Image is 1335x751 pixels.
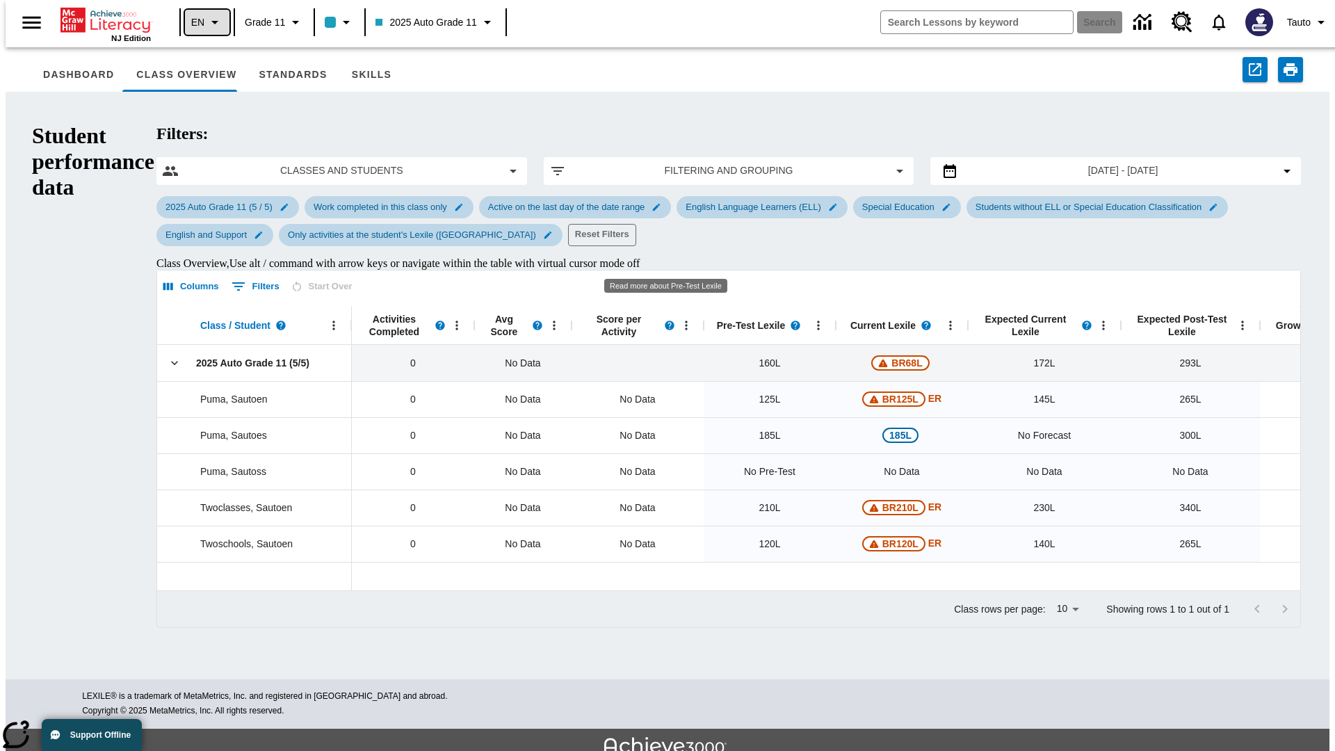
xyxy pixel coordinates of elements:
[248,58,338,92] button: Standards
[200,392,268,406] span: Puma, Sautoen
[928,501,941,512] span: ER
[836,381,968,417] div: Beginning reader 125 Lexile, ER, Based on the Lexile Reading measure, student is an Emerging Read...
[480,202,653,212] span: Active on the last day of the date range
[850,319,916,332] span: Current Lexile
[228,275,283,298] button: Show filters
[1172,465,1208,479] span: No Data, Puma, Sautoss
[338,58,405,92] button: Skills
[1179,537,1201,551] span: 265 Lexile, Twoschools, Sautoen
[279,224,563,246] div: Edit Only activities at the student's Lexile (Reading) filter selected submenu item
[32,58,125,92] button: Dashboard
[200,501,292,515] span: Twoclasses, Sautoen
[42,719,142,751] button: Support Offline
[474,417,572,453] div: No Data, Puma, Sautoes
[836,453,968,490] div: No Data, Puma, Sautoss
[323,315,344,336] button: Open Menu
[11,2,52,43] button: Open side menu
[966,196,1228,218] div: Edit Students without ELL or Special Education Classification filter selected submenu item
[352,417,474,453] div: 0, Puma, Sautoes
[60,5,151,42] div: Home
[928,393,941,404] span: ER
[280,229,544,240] span: Only activities at the student's Lexile ([GEOGRAPHIC_DATA])
[474,453,572,490] div: No Data, Puma, Sautoss
[190,163,494,178] span: Classes and Students
[200,428,267,442] span: Puma, Sautoes
[245,15,285,30] span: Grade 11
[1018,428,1071,443] span: No Forecast, Puma, Sautoes
[836,526,968,562] div: Beginning reader 120 Lexile, ER, Based on the Lexile Reading measure, student is an Emerging Read...
[677,202,829,212] span: English Language Learners (ELL)
[156,124,1301,143] h2: Filters:
[854,202,943,212] span: Special Education
[881,11,1073,33] input: search field
[375,15,476,30] span: 2025 Auto Grade 11
[836,417,968,453] div: 185 Lexile, At or above expected, Puma, Sautoes
[1163,3,1201,41] a: Resource Center, Will open in new tab
[936,163,1295,179] button: Select the date range menu item
[613,385,662,413] div: No Data, Puma, Sautoen
[498,421,547,450] span: No Data
[410,537,416,551] span: 0
[836,345,968,381] div: Beginning reader 68 Lexile, Below expected, 2025 Auto Grade 11 (5/5)
[1179,428,1201,443] span: 300 Lexile, Puma, Sautoes
[156,257,1301,270] div: Class Overview , Use alt / command with arrow keys or navigate within the table with virtual curs...
[613,530,662,558] div: No Data, Twoschools, Sautoen
[877,531,924,556] span: BR120L
[162,163,521,179] button: Select classes and students menu item
[853,196,961,218] div: Edit Special Education filter selected submenu item
[82,690,1253,704] p: LEXILE® is a trademark of MetaMetrics, Inc. and registered in [GEOGRAPHIC_DATA] and abroad.
[32,123,154,647] h1: Student performance data
[1033,392,1055,407] span: 145 Lexile, Puma, Sautoen
[884,423,917,448] span: 185L
[196,356,309,370] span: 2025 Auto Grade 11 (5/5)
[410,392,416,407] span: 0
[479,196,671,218] div: Edit Active on the last day of the date range filter selected submenu item
[111,34,151,42] span: NJ Edition
[884,465,919,479] span: No Data
[1237,4,1281,40] button: Select a new avatar
[200,319,270,332] span: Class / Student
[191,15,204,30] span: EN
[916,315,937,336] button: Read more about Current Lexile
[877,495,924,520] span: BR210L
[370,10,501,35] button: Class: 2025 Auto Grade 11, Select your class
[1278,57,1303,82] button: Print
[498,349,547,378] span: No Data
[1026,465,1062,479] span: No Data, Puma, Sautoss
[359,313,430,338] span: Activities Completed
[270,315,291,336] button: Read more about Class / Student
[1287,15,1311,30] span: Tauto
[125,58,248,92] button: Class Overview
[156,224,273,246] div: Edit English and Support filter selected submenu item
[1245,8,1273,36] img: Avatar
[759,501,780,515] span: 210 Lexile, Twoclasses, Sautoen
[744,465,795,479] span: No Pre-Test, Puma, Sautoss
[305,202,455,212] span: Work completed in this class only
[430,315,451,336] button: Read more about Activities Completed
[676,315,697,336] button: Open Menu
[578,313,659,338] span: Score per Activity
[1051,599,1085,619] div: 10
[157,229,255,240] span: English and Support
[613,494,662,522] div: No Data, Twoclasses, Sautoen
[613,458,662,485] div: No Data, Puma, Sautoss
[1088,163,1158,178] span: [DATE] - [DATE]
[1179,356,1201,371] span: 293 Lexile, 2025 Auto Grade 11 (5/5)
[1125,3,1163,42] a: Data Center
[759,537,780,551] span: 120 Lexile, Twoschools, Sautoen
[577,163,881,178] span: Filtering and Grouping
[928,538,941,549] span: ER
[1243,57,1268,82] button: Export to CSV
[1093,315,1114,336] button: Open Menu
[1033,501,1055,515] span: 230 Lexile, Twoclasses, Sautoen
[410,465,416,479] span: 0
[527,315,548,336] button: Read more about the Average score
[70,730,131,740] span: Support Offline
[446,315,467,336] button: Open Menu
[168,356,181,370] svg: Click here to collapse the class row
[474,490,572,526] div: No Data, Twoclasses, Sautoen
[759,392,780,407] span: 125 Lexile, Puma, Sautoen
[200,537,293,551] span: Twoschools, Sautoen
[410,428,416,443] span: 0
[157,202,281,212] span: 2025 Auto Grade 11 (5 / 5)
